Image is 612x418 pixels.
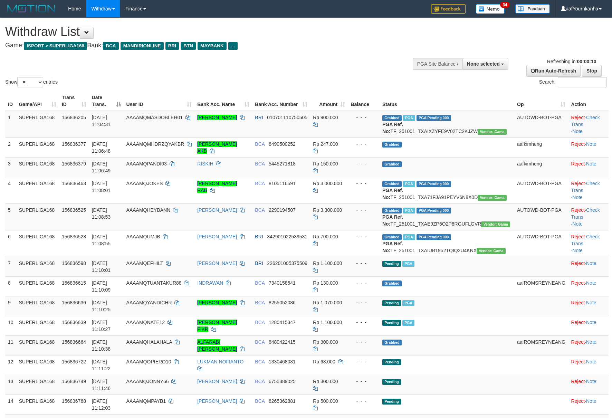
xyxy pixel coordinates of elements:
span: PGA Pending [417,181,451,187]
td: SUPERLIGA168 [16,177,59,203]
th: Game/API: activate to sort column ascending [16,91,59,111]
span: Vendor URL: https://trx31.1velocity.biz [478,129,507,135]
span: Copy 8105116591 to clipboard [269,181,296,186]
h4: Game: Bank: [5,42,401,49]
div: - - - [351,180,377,187]
a: RISKIH [197,161,213,167]
span: 156836377 [62,141,86,147]
td: 1 [5,111,16,138]
span: [DATE] 11:04:31 [92,115,111,127]
span: BCA [255,339,265,345]
a: [PERSON_NAME] [197,300,237,305]
span: BRI [255,234,263,239]
td: 2 [5,137,16,157]
td: · · [568,177,609,203]
span: ISPORT > SUPERLIGA168 [24,42,87,50]
span: Rp 3.300.000 [313,207,342,213]
a: [PERSON_NAME] [197,207,237,213]
td: TF_251001_TXAIXZYFE9V02TC2KJZW [380,111,514,138]
div: - - - [351,160,377,167]
span: Grabbed [382,115,402,121]
span: Marked by aafsoycanthlai [403,181,415,187]
span: Pending [382,359,401,365]
span: BCA [255,359,265,364]
div: - - - [351,339,377,345]
span: Rp 300.000 [313,379,338,384]
td: 4 [5,177,16,203]
span: PGA Pending [417,115,451,121]
span: Copy 226201005375509 to clipboard [267,260,307,266]
div: - - - [351,378,377,385]
a: [PERSON_NAME] [197,379,237,384]
label: Search: [539,77,607,87]
a: Note [586,398,596,404]
th: ID [5,91,16,111]
td: aafROMSREYNEANG [514,276,568,296]
th: Date Trans.: activate to sort column descending [89,91,124,111]
span: BCA [255,280,265,286]
span: BRI [165,42,179,50]
span: [DATE] 11:12:03 [92,398,111,411]
label: Show entries [5,77,58,87]
td: AUTOWD-BOT-PGA [514,230,568,257]
a: [PERSON_NAME] [197,398,237,404]
span: [DATE] 11:11:22 [92,359,111,371]
span: Copy 7340158541 to clipboard [269,280,296,286]
td: TF_251001_TXAIUB1952TQIQ2U4KNX [380,230,514,257]
span: Grabbed [382,161,402,167]
span: Rp 300.000 [313,339,338,345]
span: [DATE] 11:10:25 [92,300,111,312]
span: BCA [255,207,265,213]
span: MAYBANK [198,42,227,50]
a: Reject [571,181,585,186]
td: SUPERLIGA168 [16,296,59,316]
span: 34 [500,2,509,8]
a: [PERSON_NAME] FIKR [197,320,237,332]
span: Copy 6755389025 to clipboard [269,379,296,384]
span: Copy 8265362881 to clipboard [269,398,296,404]
span: None selected [467,61,500,67]
span: Vendor URL: https://trx31.1velocity.biz [477,248,506,254]
td: SUPERLIGA168 [16,395,59,414]
span: Pending [382,399,401,405]
td: SUPERLIGA168 [16,203,59,230]
span: AAAAMQHEYBANN [126,207,171,213]
span: BCA [255,320,265,325]
a: Stop [582,65,602,77]
td: 8 [5,276,16,296]
span: Copy 2290194507 to clipboard [269,207,296,213]
div: PGA Site Balance / [413,58,462,70]
td: 14 [5,395,16,414]
td: · · [568,111,609,138]
span: Rp 150.000 [313,161,338,167]
span: Rp 3.000.000 [313,181,342,186]
span: Marked by aafheankoy [403,115,415,121]
a: Reject [571,320,585,325]
a: INDRAWAN [197,280,223,286]
span: [DATE] 11:11:46 [92,379,111,391]
span: BCA [255,181,265,186]
div: - - - [351,398,377,405]
span: MANDIRIONLINE [121,42,164,50]
th: User ID: activate to sort column ascending [124,91,195,111]
td: AUTOWD-BOT-PGA [514,111,568,138]
div: - - - [351,319,377,326]
a: Note [586,260,596,266]
button: None selected [462,58,508,70]
b: PGA Ref. No: [382,122,403,134]
td: 11 [5,335,16,355]
a: [PERSON_NAME] [197,115,237,120]
div: - - - [351,114,377,121]
td: 5 [5,203,16,230]
span: Grabbed [382,181,402,187]
td: 10 [5,316,16,335]
td: 13 [5,375,16,395]
td: AUTOWD-BOT-PGA [514,177,568,203]
span: BCA [103,42,118,50]
a: Note [586,379,596,384]
img: Feedback.jpg [431,4,466,14]
select: Showentries [17,77,43,87]
span: 156836615 [62,280,86,286]
span: Rp 68.000 [313,359,335,364]
td: SUPERLIGA168 [16,335,59,355]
